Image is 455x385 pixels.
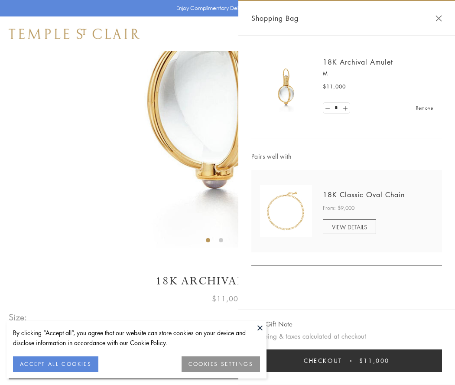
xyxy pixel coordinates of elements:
[182,356,260,372] button: COOKIES SETTINGS
[323,57,393,67] a: 18K Archival Amulet
[251,13,299,24] span: Shopping Bag
[323,69,433,78] p: M
[13,328,260,348] div: By clicking “Accept all”, you agree that our website can store cookies on your device and disclos...
[323,204,354,212] span: From: $9,000
[323,103,332,114] a: Set quantity to 0
[9,274,446,289] h1: 18K Archival Amulet
[13,356,98,372] button: ACCEPT ALL COOKIES
[304,356,342,365] span: Checkout
[260,61,312,113] img: 18K Archival Amulet
[251,349,442,372] button: Checkout $11,000
[323,82,346,91] span: $11,000
[9,310,28,324] span: Size:
[176,4,275,13] p: Enjoy Complimentary Delivery & Returns
[332,223,367,231] span: VIEW DETAILS
[323,190,405,199] a: 18K Classic Oval Chain
[359,356,390,365] span: $11,000
[435,15,442,22] button: Close Shopping Bag
[212,293,243,304] span: $11,000
[251,331,442,342] p: Shipping & taxes calculated at checkout
[341,103,349,114] a: Set quantity to 2
[251,319,292,330] button: Add Gift Note
[416,103,433,113] a: Remove
[260,185,312,237] img: N88865-OV18
[251,151,442,161] span: Pairs well with
[323,219,376,234] a: VIEW DETAILS
[9,29,140,39] img: Temple St. Clair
